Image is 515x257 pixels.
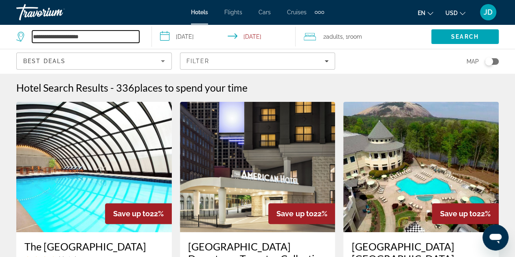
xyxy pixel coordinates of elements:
button: User Menu [478,4,499,21]
img: The Westin Peachtree Plaza Atlanta [16,102,172,232]
span: 2 [323,31,343,42]
span: , 1 [343,31,362,42]
a: The [GEOGRAPHIC_DATA] [24,240,164,253]
iframe: Button to launch messaging window [482,224,508,250]
span: Adults [326,33,343,40]
button: Extra navigation items [315,6,324,19]
h1: Hotel Search Results [16,81,108,94]
button: Toggle map [479,58,499,65]
span: Search [451,33,479,40]
div: 22% [268,203,335,224]
button: Change currency [445,7,465,19]
span: Best Deals [23,58,66,64]
span: - [110,81,114,94]
span: Map [467,56,479,67]
a: Cars [259,9,271,15]
a: Cruises [287,9,307,15]
span: en [418,10,425,16]
span: USD [445,10,458,16]
span: Save up to [113,209,150,218]
a: Travorium [16,2,98,23]
img: Atlanta Evergreen Lakeside Resort [343,102,499,232]
span: Room [348,33,362,40]
div: 22% [105,203,172,224]
img: American Hotel Atlanta Downtown Tapestry Collection Hilton [180,102,335,232]
mat-select: Sort by [23,56,165,66]
a: Hotels [191,9,208,15]
button: Travelers: 2 adults, 0 children [296,24,431,49]
button: Filters [180,53,335,70]
span: JD [484,8,493,16]
span: Save up to [276,209,313,218]
button: Change language [418,7,433,19]
button: Select check in and out date [152,24,296,49]
span: Save up to [440,209,477,218]
a: Flights [224,9,242,15]
input: Search hotel destination [32,31,139,43]
div: 22% [432,203,499,224]
h2: 336 [116,81,248,94]
span: places to spend your time [134,81,248,94]
button: Search [431,29,499,44]
span: Filter [186,58,210,64]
